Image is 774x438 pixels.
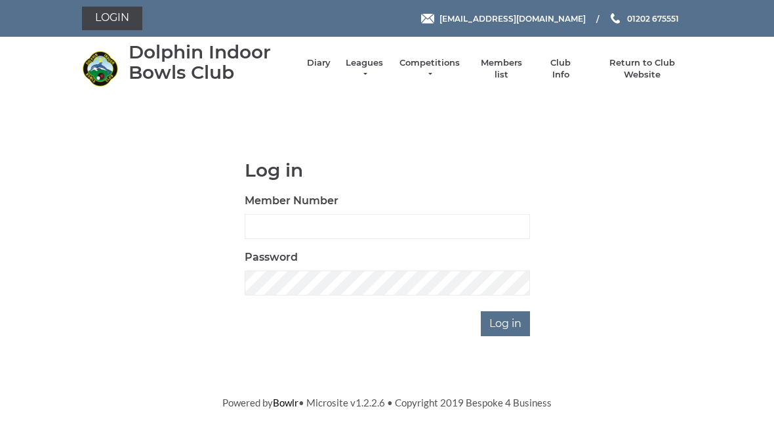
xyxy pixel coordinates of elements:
span: [EMAIL_ADDRESS][DOMAIN_NAME] [439,13,586,23]
a: Club Info [542,57,580,81]
a: Members list [474,57,528,81]
a: Competitions [398,57,461,81]
a: Login [82,7,142,30]
img: Email [421,14,434,24]
span: Powered by • Microsite v1.2.2.6 • Copyright 2019 Bespoke 4 Business [222,397,552,408]
a: Return to Club Website [593,57,692,81]
div: Dolphin Indoor Bowls Club [129,42,294,83]
h1: Log in [245,160,530,181]
label: Member Number [245,193,338,209]
img: Dolphin Indoor Bowls Club [82,51,118,87]
span: 01202 675551 [627,13,679,23]
a: Leagues [344,57,385,81]
a: Phone us 01202 675551 [609,12,679,25]
label: Password [245,250,298,265]
a: Email [EMAIL_ADDRESS][DOMAIN_NAME] [421,12,586,25]
input: Log in [481,311,530,336]
img: Phone us [611,13,620,24]
a: Bowlr [273,397,298,408]
a: Diary [307,57,331,69]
